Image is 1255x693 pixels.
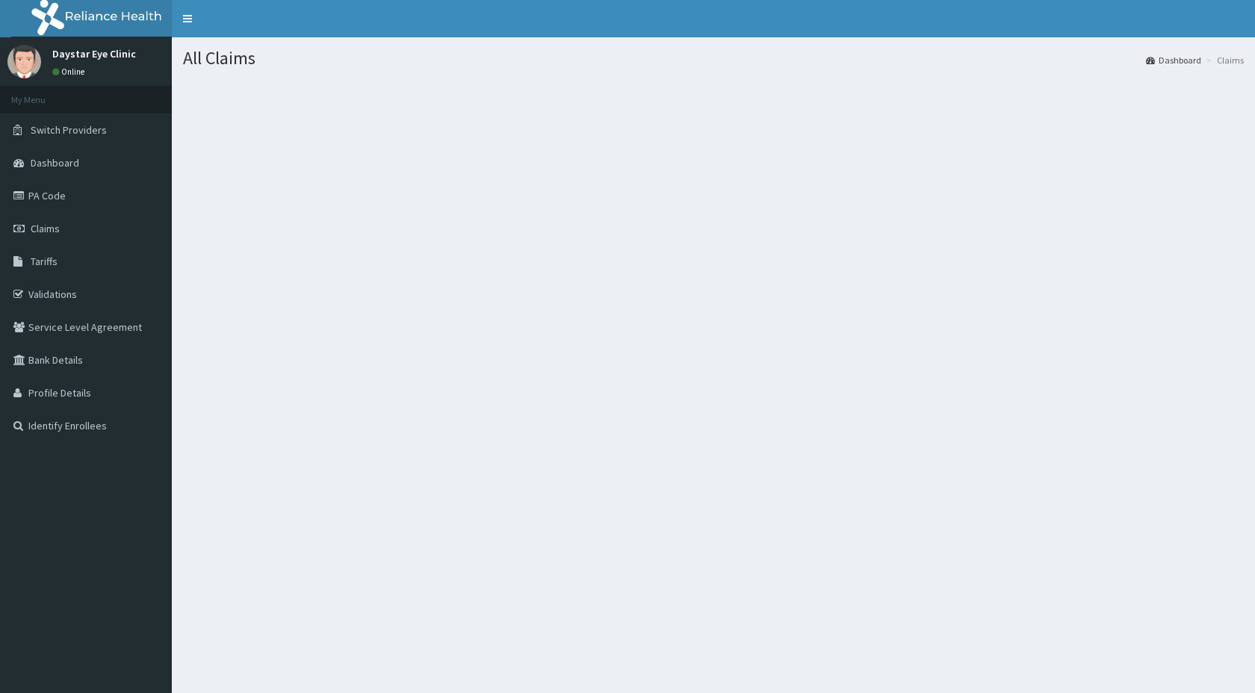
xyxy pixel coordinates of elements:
[1203,54,1244,66] li: Claims
[7,45,41,78] img: User Image
[52,49,136,59] p: Daystar Eye Clinic
[31,255,58,268] span: Tariffs
[1146,54,1201,66] a: Dashboard
[183,49,1244,68] h1: All Claims
[52,66,88,77] a: Online
[31,156,79,170] span: Dashboard
[31,123,107,137] span: Switch Providers
[31,222,60,235] span: Claims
